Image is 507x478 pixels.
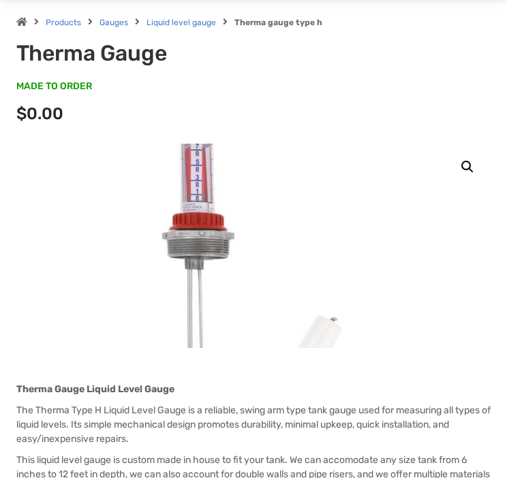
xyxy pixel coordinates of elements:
a: Liquid level gauge [147,18,216,27]
h1: Therma Gauge [16,40,491,66]
span: $0.00 [16,104,63,123]
strong: Therma gauge type h [234,18,322,27]
a: View full-screen image gallery [455,155,480,179]
span: MADE TO ORDER [16,80,92,93]
strong: Therma Gauge Liquid Level Gauge [16,383,174,395]
a: Products [46,18,81,27]
a: Gauges [99,18,128,27]
p: The Therma Type H Liquid Level Gauge is a reliable, swing arm type tank gauge used for measuring ... [16,403,491,446]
